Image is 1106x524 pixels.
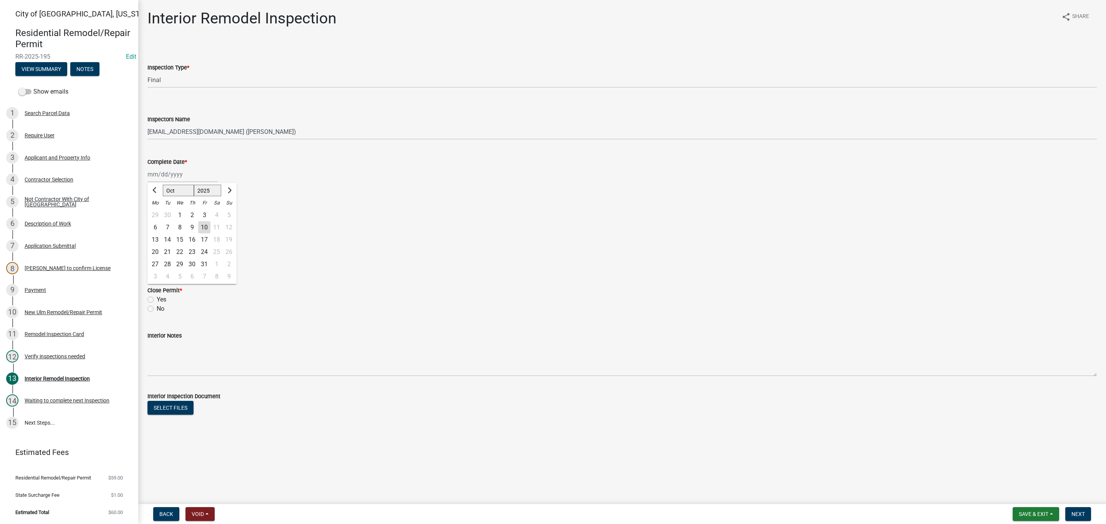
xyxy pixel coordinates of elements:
label: Complete Date [147,160,187,165]
div: 16 [186,234,198,246]
div: Sa [210,197,223,209]
div: 17 [198,234,210,246]
div: Description of Work [25,221,71,226]
div: 15 [6,417,18,429]
div: 2 [6,129,18,142]
div: 23 [186,246,198,258]
div: 11 [6,328,18,340]
span: State Surcharge Fee [15,493,60,498]
div: 5 [174,270,186,283]
label: No [157,304,164,313]
div: 3 [6,152,18,164]
div: 9 [6,284,18,296]
span: Share [1072,12,1089,21]
div: Contractor Selection [25,177,73,182]
div: 1 [174,209,186,221]
div: 28 [161,258,174,270]
button: Void [185,507,215,521]
span: RR-2025-195 [15,53,123,60]
div: Wednesday, October 1, 2025 [174,209,186,221]
div: 3 [198,209,210,221]
div: Friday, November 7, 2025 [198,270,210,283]
div: 5 [6,196,18,208]
div: Application Submittal [25,243,76,249]
div: [PERSON_NAME] to confirm License [25,265,111,271]
div: Waiting to complete next Inspection [25,398,109,403]
span: Back [159,511,173,517]
i: share [1061,12,1071,21]
div: 6 [6,218,18,230]
div: Wednesday, November 5, 2025 [174,270,186,283]
span: City of [GEOGRAPHIC_DATA], [US_STATE] [15,9,155,18]
div: 12 [6,350,18,363]
div: Thursday, October 16, 2025 [186,234,198,246]
div: 1 [6,107,18,119]
span: $1.00 [111,493,123,498]
div: 3 [149,270,161,283]
div: Search Parcel Data [25,110,70,116]
div: We [174,197,186,209]
div: 7 [161,221,174,234]
div: 14 [161,234,174,246]
select: Select month [163,185,194,196]
div: Thursday, October 9, 2025 [186,221,198,234]
div: Friday, October 24, 2025 [198,246,210,258]
div: 7 [198,270,210,283]
div: Tuesday, October 7, 2025 [161,221,174,234]
div: Verify inspections needed [25,354,85,359]
div: Thursday, November 6, 2025 [186,270,198,283]
div: 9 [186,221,198,234]
div: Payment [25,287,46,293]
div: Tuesday, October 28, 2025 [161,258,174,270]
div: 4 [161,270,174,283]
label: Interior Inspection Document [147,394,220,399]
div: Monday, October 6, 2025 [149,221,161,234]
div: 13 [149,234,161,246]
button: Select files [147,401,194,415]
div: 15 [174,234,186,246]
div: Th [186,197,198,209]
div: Remodel Inspection Card [25,331,84,337]
div: 30 [186,258,198,270]
div: Friday, October 10, 2025 [198,221,210,234]
div: 13 [6,372,18,385]
div: 14 [6,394,18,407]
div: Tuesday, November 4, 2025 [161,270,174,283]
label: Yes [157,295,166,304]
div: 29 [174,258,186,270]
div: Monday, November 3, 2025 [149,270,161,283]
button: View Summary [15,62,67,76]
button: Next [1065,507,1091,521]
div: Friday, October 3, 2025 [198,209,210,221]
label: Inspectors Name [147,117,190,122]
div: Friday, October 17, 2025 [198,234,210,246]
span: Void [192,511,204,517]
div: 7 [6,240,18,252]
div: Not Contractor With City of [GEOGRAPHIC_DATA] [25,196,126,207]
select: Select year [194,185,222,196]
div: Thursday, October 23, 2025 [186,246,198,258]
a: Estimated Fees [6,445,126,460]
button: Notes [70,62,99,76]
div: 27 [149,258,161,270]
input: mm/dd/yyyy [147,166,218,182]
wm-modal-confirm: Notes [70,66,99,73]
div: Wednesday, October 29, 2025 [174,258,186,270]
div: New Ulm Remodel/Repair Permit [25,310,102,315]
div: Su [223,197,235,209]
div: Interior Remodel Inspection [25,376,90,381]
div: 2 [186,209,198,221]
h4: Residential Remodel/Repair Permit [15,28,132,50]
div: 4 [6,173,18,186]
button: Back [153,507,179,521]
label: Show emails [18,87,68,96]
span: Save & Exit [1019,511,1048,517]
div: Fr [198,197,210,209]
div: Tuesday, September 30, 2025 [161,209,174,221]
label: Interior Notes [147,333,182,339]
div: Tuesday, October 14, 2025 [161,234,174,246]
span: $60.00 [108,510,123,515]
h1: Interior Remodel Inspection [147,9,336,28]
div: Mo [149,197,161,209]
a: Edit [126,53,136,60]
